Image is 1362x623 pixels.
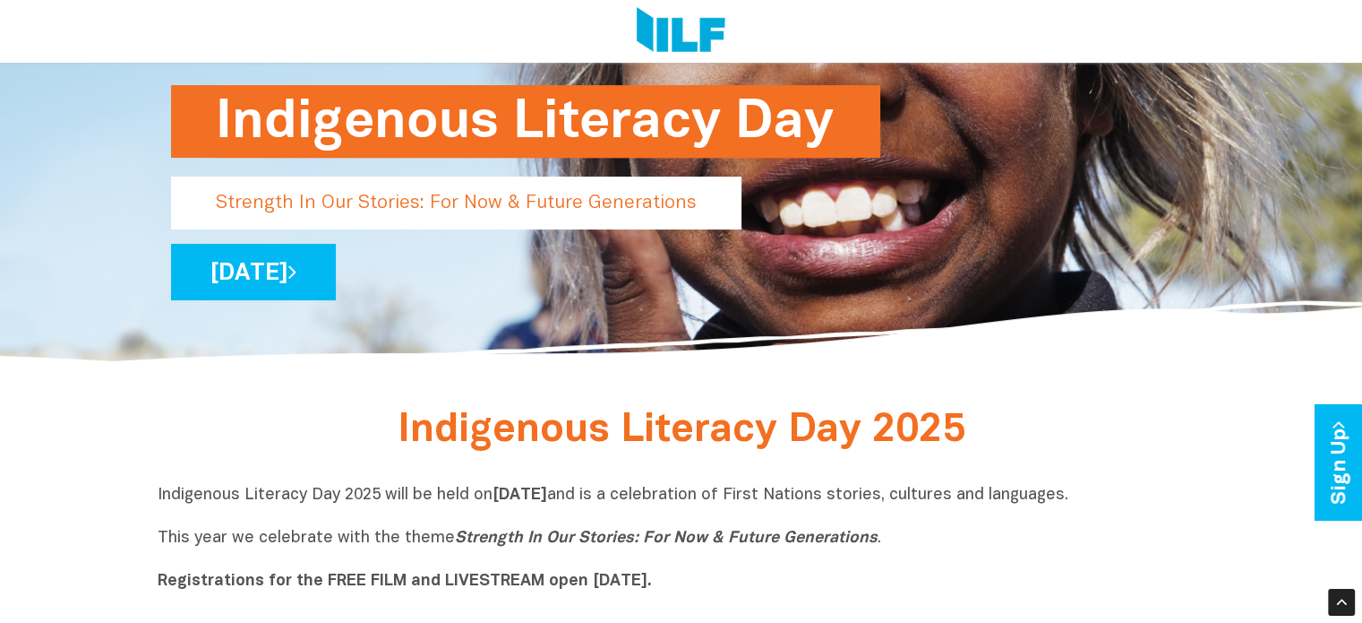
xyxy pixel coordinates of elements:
[398,412,965,449] span: Indigenous Literacy Day 2025
[158,574,652,589] b: Registrations for the FREE FILM and LIVESTREAM open [DATE].
[171,177,741,229] p: Strength In Our Stories: For Now & Future Generations
[493,488,547,503] b: [DATE]
[455,531,878,546] i: Strength In Our Stories: For Now & Future Generations
[216,85,835,158] h1: Indigenous Literacy Day
[1328,589,1355,616] div: Scroll Back to Top
[158,485,1205,593] p: Indigenous Literacy Day 2025 will be held on and is a celebration of First Nations stories, cultu...
[171,244,336,300] a: [DATE]
[637,7,725,56] img: Logo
